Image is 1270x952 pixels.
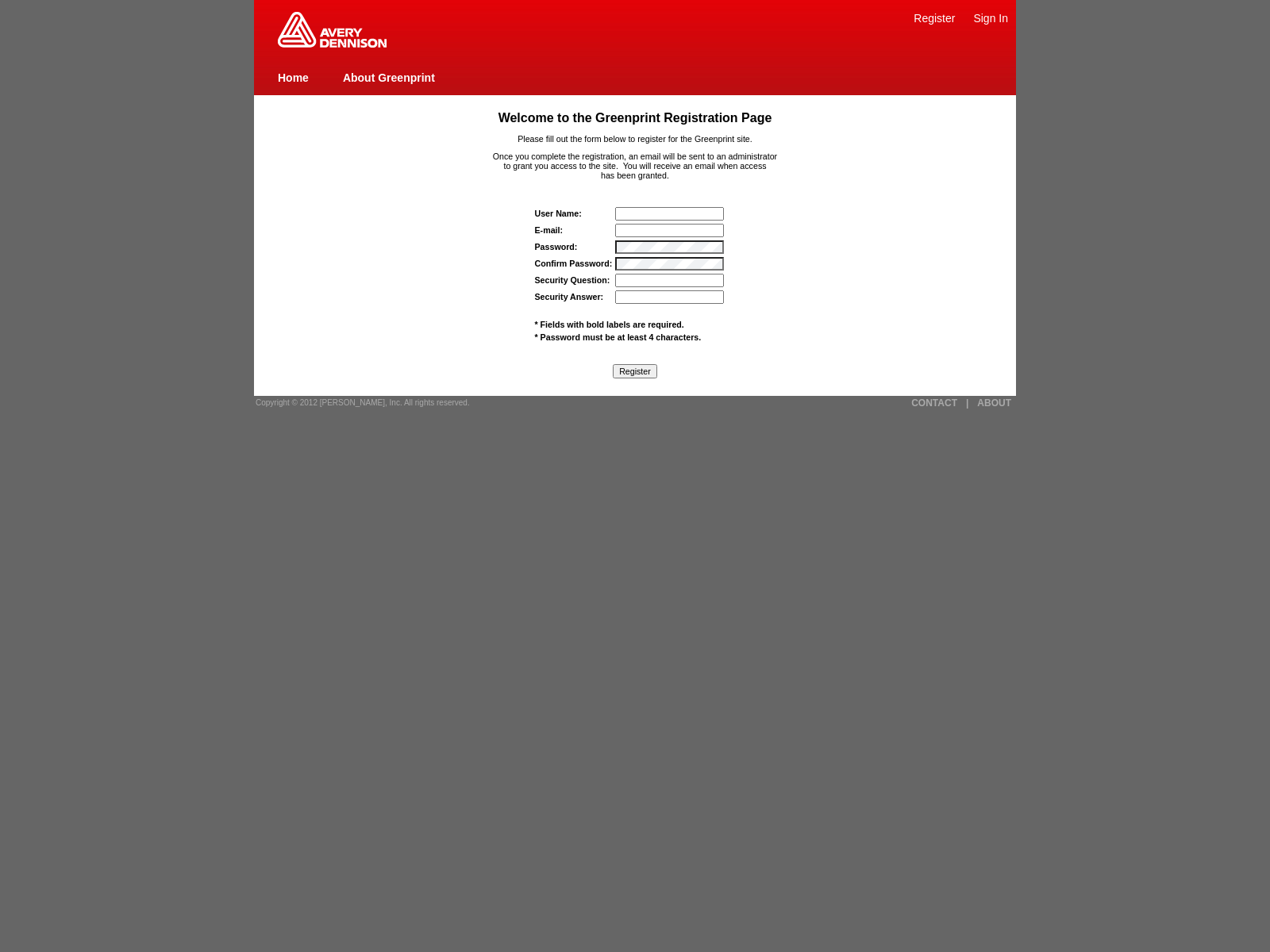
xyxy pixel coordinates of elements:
[977,397,1011,409] a: ABOUT
[535,242,578,251] label: Password:
[914,12,955,25] a: Register
[535,320,684,329] span: * Fields with bold labels are required.
[535,225,564,235] label: E-mail:
[256,398,470,407] span: Copyright © 2012 [PERSON_NAME], Inc. All rights reserved.
[278,40,387,49] a: Greenprint
[285,152,986,180] p: Once you complete the registration, an email will be sent to an administrator to grant you access...
[278,71,309,84] a: Home
[278,12,387,48] img: Home
[535,275,610,285] label: Security Question:
[535,292,604,301] label: Security Answer:
[285,111,986,125] h1: Welcome to the Greenprint Registration Page
[911,397,957,409] a: CONTACT
[613,364,657,378] input: Register
[343,71,435,84] a: About Greenprint
[535,259,613,268] label: Confirm Password:
[535,332,702,342] span: * Password must be at least 4 characters.
[535,209,582,218] strong: User Name:
[966,397,968,409] a: |
[285,134,986,144] p: Please fill out the form below to register for the Greenprint site.
[973,12,1008,25] a: Sign In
